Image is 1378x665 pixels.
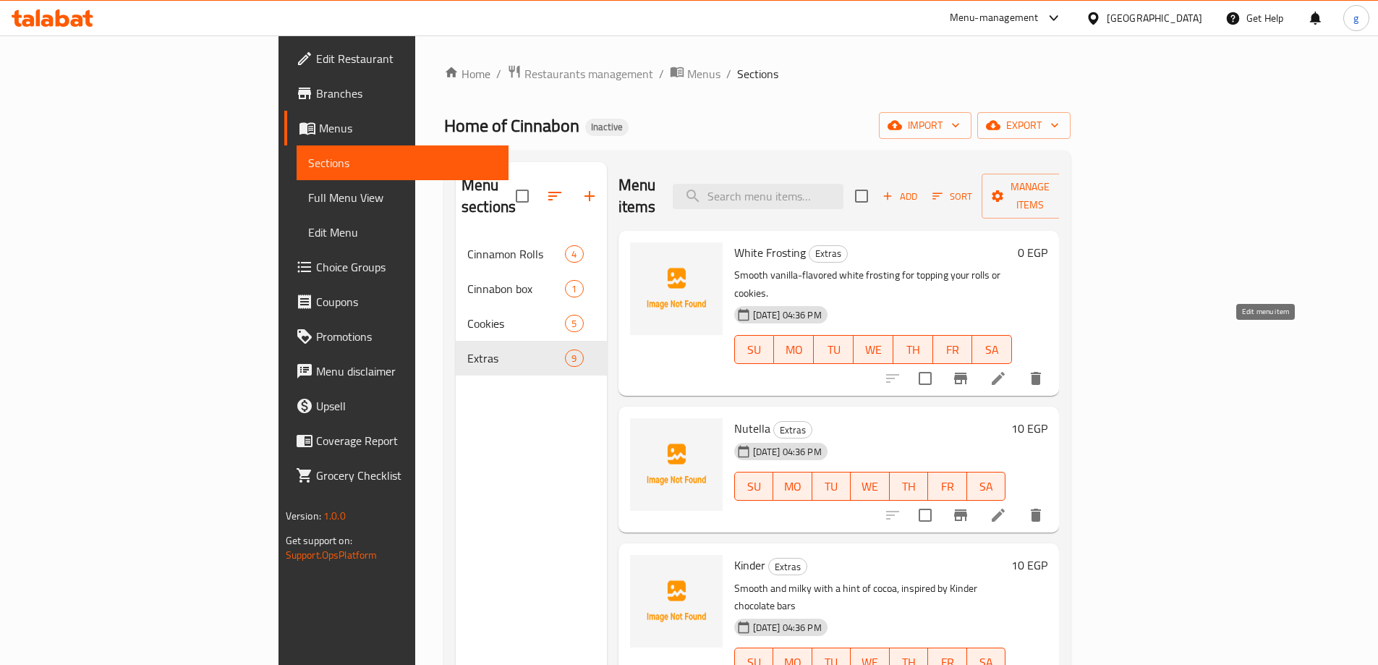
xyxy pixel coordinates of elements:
[910,363,940,394] span: Select to update
[737,65,778,82] span: Sections
[565,245,583,263] div: items
[618,174,656,218] h2: Menu items
[316,258,497,276] span: Choice Groups
[467,350,565,367] span: Extras
[297,145,509,180] a: Sections
[774,335,814,364] button: MO
[923,185,982,208] span: Sort items
[297,180,509,215] a: Full Menu View
[734,580,1006,616] p: Smooth and milky with a hint of cocoa, inspired by Kinder chocolate bars
[877,185,923,208] button: Add
[990,507,1007,524] a: Edit menu item
[316,467,497,484] span: Grocery Checklist
[286,507,321,525] span: Version:
[734,242,806,263] span: White Frosting
[284,354,509,389] a: Menu disclaimer
[896,476,923,497] span: TH
[1018,361,1053,396] button: delete
[284,284,509,319] a: Coupons
[993,178,1067,214] span: Manage items
[939,339,967,360] span: FR
[1011,418,1047,439] h6: 10 EGP
[809,245,847,262] span: Extras
[943,498,978,533] button: Branch-specific-item
[323,507,346,525] span: 1.0.0
[284,319,509,354] a: Promotions
[316,432,497,449] span: Coverage Report
[1107,10,1202,26] div: [GEOGRAPHIC_DATA]
[284,41,509,76] a: Edit Restaurant
[899,339,927,360] span: TH
[893,335,933,364] button: TH
[859,339,888,360] span: WE
[316,397,497,415] span: Upsell
[780,339,808,360] span: MO
[286,531,352,550] span: Get support on:
[444,64,1071,83] nav: breadcrumb
[467,245,565,263] span: Cinnamon Rolls
[982,174,1079,219] button: Manage items
[585,121,629,133] span: Inactive
[967,472,1006,501] button: SA
[880,188,919,205] span: Add
[734,418,770,439] span: Nutella
[950,9,1039,27] div: Menu-management
[297,215,509,250] a: Edit Menu
[932,188,972,205] span: Sort
[779,476,807,497] span: MO
[910,500,940,530] span: Select to update
[977,112,1071,139] button: export
[741,339,769,360] span: SU
[814,335,854,364] button: TU
[467,315,565,332] span: Cookies
[316,85,497,102] span: Branches
[890,472,929,501] button: TH
[809,245,848,263] div: Extras
[630,555,723,648] img: Kinder
[673,184,843,209] input: search
[467,280,565,297] span: Cinnabon box
[456,231,607,381] nav: Menu sections
[316,363,497,380] span: Menu disclaimer
[1353,10,1358,26] span: g
[820,339,848,360] span: TU
[444,109,579,142] span: Home of Cinnabon
[747,621,828,635] span: [DATE] 04:36 PM
[316,50,497,67] span: Edit Restaurant
[734,554,765,576] span: Kinder
[854,335,893,364] button: WE
[507,181,537,211] span: Select all sections
[537,179,572,213] span: Sort sections
[774,422,812,439] span: Extras
[879,112,971,139] button: import
[572,179,607,213] button: Add section
[769,559,807,575] span: Extras
[308,224,497,241] span: Edit Menu
[773,472,812,501] button: MO
[630,418,723,511] img: Nutella
[812,472,851,501] button: TU
[747,308,828,322] span: [DATE] 04:36 PM
[286,546,378,564] a: Support.OpsPlatform
[284,250,509,284] a: Choice Groups
[973,476,1000,497] span: SA
[768,558,807,575] div: Extras
[856,476,884,497] span: WE
[972,335,1012,364] button: SA
[928,472,967,501] button: FR
[284,76,509,111] a: Branches
[507,64,653,83] a: Restaurants management
[630,242,723,335] img: White Frosting
[319,119,497,137] span: Menus
[1018,498,1053,533] button: delete
[456,341,607,376] div: Extras9
[741,476,767,497] span: SU
[818,476,846,497] span: TU
[284,458,509,493] a: Grocery Checklist
[687,65,720,82] span: Menus
[933,335,973,364] button: FR
[943,361,978,396] button: Branch-specific-item
[734,335,775,364] button: SU
[734,472,773,501] button: SU
[566,317,582,331] span: 5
